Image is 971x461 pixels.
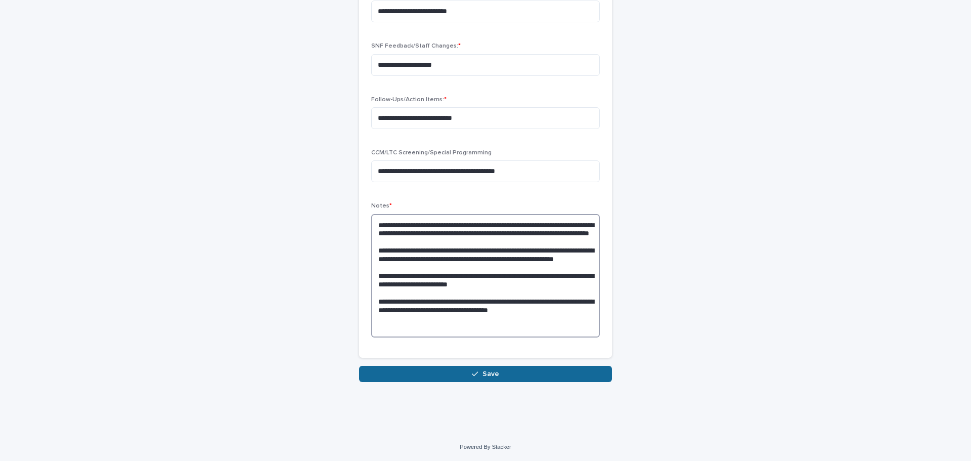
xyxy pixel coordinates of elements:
button: Save [359,366,612,382]
span: CCM/LTC Screening/Special Programming [371,150,492,156]
a: Powered By Stacker [460,444,511,450]
span: SNF Feedback/Staff Changes: [371,43,461,49]
span: Notes [371,203,392,209]
span: Save [482,370,499,378]
span: Follow-Ups/Action Items: [371,97,447,103]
